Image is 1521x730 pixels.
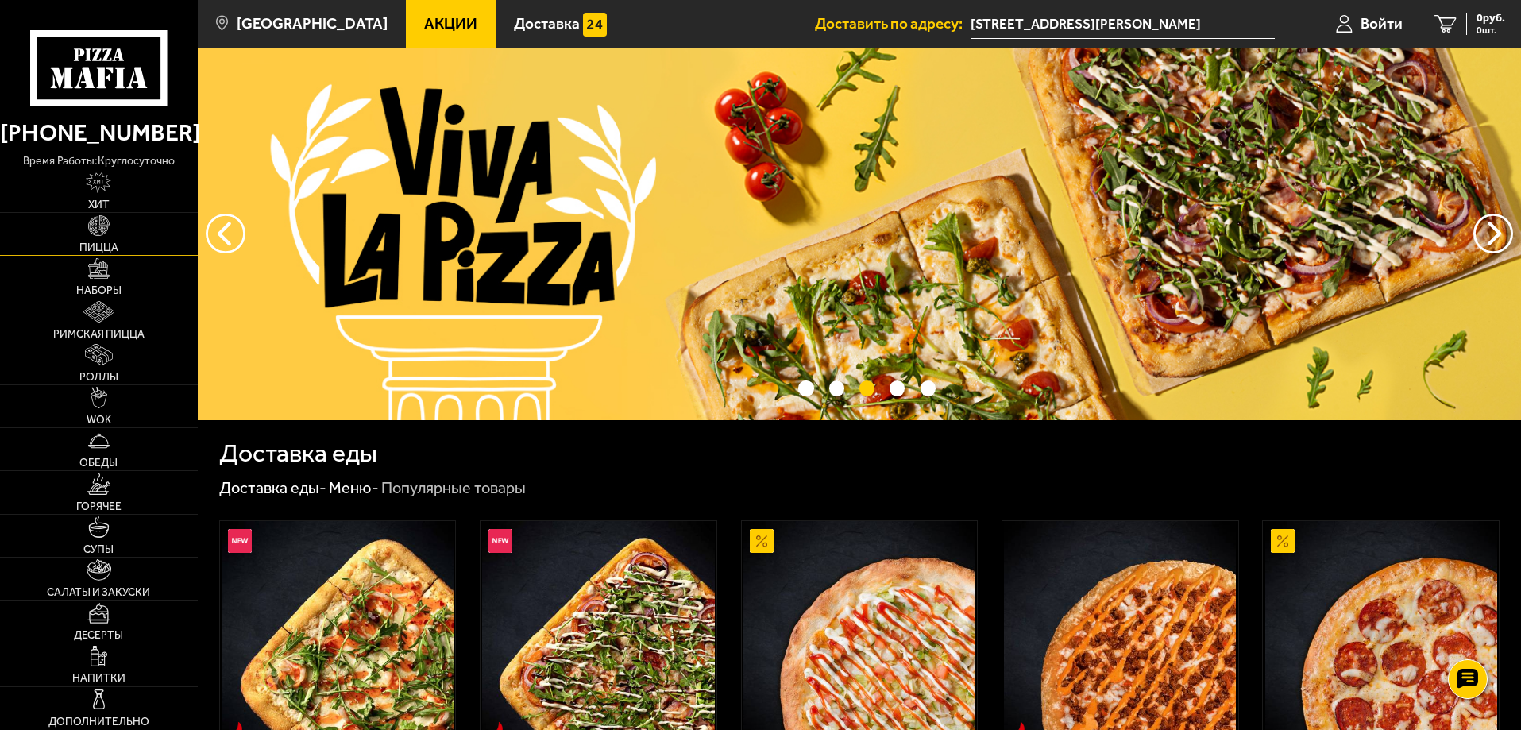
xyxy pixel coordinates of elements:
[329,478,379,497] a: Меню-
[424,16,477,31] span: Акции
[79,372,118,383] span: Роллы
[1473,214,1513,253] button: предыдущий
[1271,529,1295,553] img: Акционный
[74,630,123,641] span: Десерты
[47,587,150,598] span: Салаты и закуски
[815,16,971,31] span: Доставить по адресу:
[583,13,607,37] img: 15daf4d41897b9f0e9f617042186c801.svg
[971,10,1275,39] input: Ваш адрес доставки
[921,380,936,396] button: точки переключения
[83,544,114,555] span: Супы
[859,380,874,396] button: точки переключения
[72,673,125,684] span: Напитки
[488,529,512,553] img: Новинка
[79,242,118,253] span: Пицца
[79,458,118,469] span: Обеды
[219,441,377,466] h1: Доставка еды
[88,199,110,211] span: Хит
[1477,25,1505,35] span: 0 шт.
[76,285,122,296] span: Наборы
[53,329,145,340] span: Римская пицца
[798,380,813,396] button: точки переключения
[206,214,245,253] button: следующий
[829,380,844,396] button: точки переключения
[1361,16,1403,31] span: Войти
[48,716,149,728] span: Дополнительно
[1477,13,1505,24] span: 0 руб.
[971,10,1275,39] span: улица Маршала Казакова, 14к1
[87,415,111,426] span: WOK
[76,501,122,512] span: Горячее
[228,529,252,553] img: Новинка
[219,478,326,497] a: Доставка еды-
[750,529,774,553] img: Акционный
[381,478,526,499] div: Популярные товары
[514,16,580,31] span: Доставка
[890,380,905,396] button: точки переключения
[237,16,388,31] span: [GEOGRAPHIC_DATA]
